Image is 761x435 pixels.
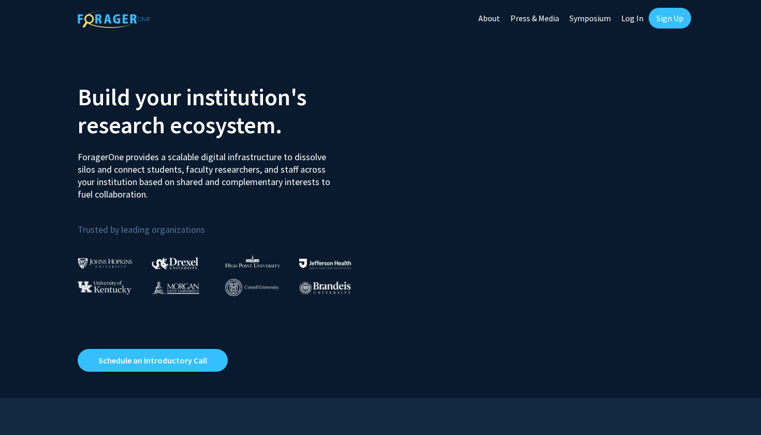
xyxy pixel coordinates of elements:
p: ForagerOne provides a scalable digital infrastructure to dissolve silos and connect students, fac... [78,143,338,201]
img: Brandeis University [299,282,351,294]
img: Morgan State University [152,280,199,294]
p: Trusted by leading organizations [78,209,373,237]
img: University of Kentucky [78,280,131,294]
a: Opens in a new tab [78,349,228,372]
img: Cornell University [225,279,279,296]
img: Drexel University [152,257,198,269]
a: Sign Up [649,8,691,29]
img: Johns Hopkins University [78,258,133,269]
img: ForagerOne Logo [78,10,150,28]
h2: Build your institution's research ecosystem. [78,83,373,139]
img: Thomas Jefferson University [299,259,351,269]
img: High Point University [225,255,280,268]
